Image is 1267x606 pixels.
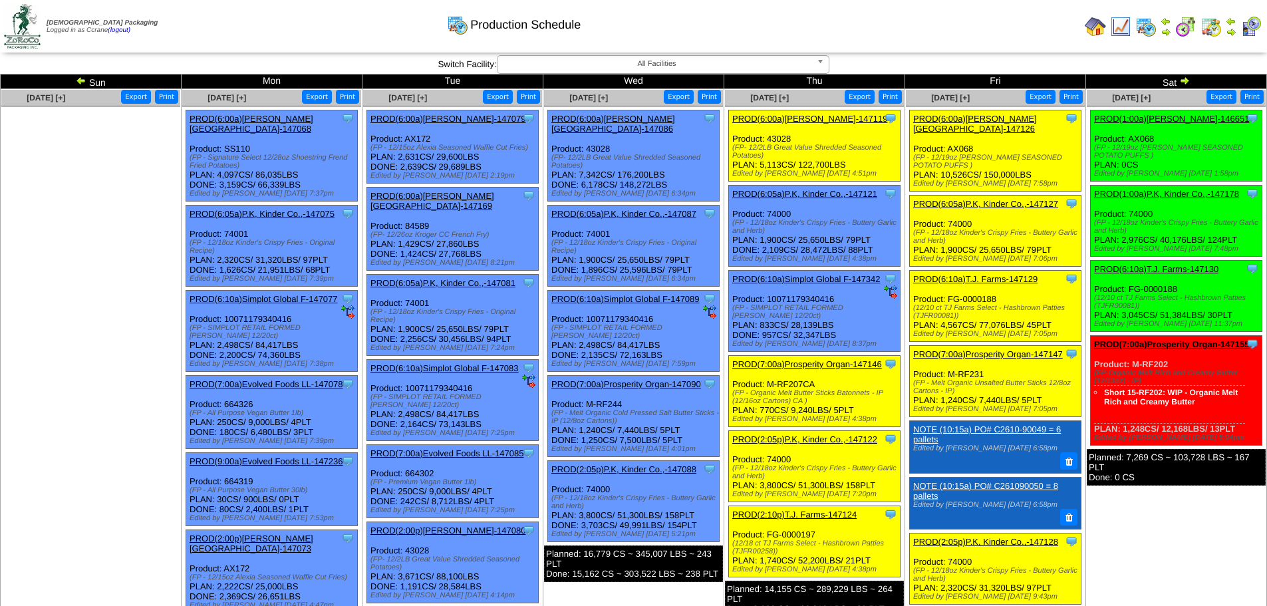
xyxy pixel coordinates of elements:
div: Edited by [PERSON_NAME] [DATE] 6:34pm [551,190,719,198]
img: calendarcustomer.gif [1240,16,1262,37]
button: Print [1059,90,1083,104]
button: Print [698,90,721,104]
div: (12/10 ct TJ Farms Select - Hashbrown Patties (TJFR00081)) [1094,294,1262,310]
div: (FP-Organic Melt Rich and Creamy Butter (12/13oz) - IP) [1094,369,1262,385]
div: Edited by [PERSON_NAME] [DATE] 7:05pm [913,405,1081,413]
td: Mon [182,75,362,89]
div: (FP - 12/18oz Kinder's Crispy Fries - Original Recipe) [190,239,357,255]
div: Edited by [PERSON_NAME] [DATE] 7:58pm [913,180,1081,188]
img: calendarprod.gif [1135,16,1157,37]
img: Tooltip [703,112,716,125]
div: (FP - SIMPLOT RETAIL FORMED [PERSON_NAME] 12/20ct) [190,324,357,340]
div: Product: 74000 PLAN: 2,976CS / 40,176LBS / 124PLT [1091,186,1262,257]
a: PROD(6:10a)T.J. Farms-147130 [1094,264,1218,274]
div: Edited by [PERSON_NAME] [DATE] 5:21pm [551,530,719,538]
div: Edited by [PERSON_NAME] [DATE] 7:38pm [190,360,357,368]
div: Product: 74000 PLAN: 1,900CS / 25,650LBS / 79PLT DONE: 2,109CS / 28,472LBS / 88PLT [729,186,901,267]
div: Edited by [PERSON_NAME] [DATE] 7:39pm [190,437,357,445]
a: PROD(6:00a)[PERSON_NAME][GEOGRAPHIC_DATA]-147068 [190,114,313,134]
div: Edited by [PERSON_NAME] [DATE] 11:37pm [1094,320,1262,328]
div: (FP - 12/19oz [PERSON_NAME] SEASONED POTATO PUFFS ) [913,154,1081,170]
img: arrowright.gif [1226,27,1236,37]
div: (FP - 12/18oz Kinder's Crispy Fries - Original Recipe) [370,308,538,324]
div: (FP - 12/18oz Kinder's Crispy Fries - Buttery Garlic and Herb) [913,567,1081,583]
div: (FP- 12/26oz Kroger CC French Fry) [370,231,538,239]
img: ediSmall.gif [884,285,897,299]
div: Product: 664326 PLAN: 250CS / 9,000LBS / 4PLT DONE: 180CS / 6,480LBS / 3PLT [186,376,358,449]
div: Product: AX172 PLAN: 2,631CS / 29,600LBS DONE: 2,639CS / 29,689LBS [367,110,539,184]
img: Tooltip [1065,112,1078,125]
a: PROD(7:00a)Prosperity Organ-147155 [1094,339,1249,349]
a: PROD(2:10p)T.J. Farms-147124 [732,510,857,520]
img: Tooltip [703,462,716,476]
img: Tooltip [522,112,535,125]
img: arrowleft.gif [76,75,86,86]
div: Edited by [PERSON_NAME] [DATE] 4:38pm [732,415,900,423]
button: Export [302,90,332,104]
a: PROD(7:00a)Evolved Foods LL-147085 [370,448,524,458]
div: Product: M-RF244 PLAN: 1,240CS / 7,440LBS / 5PLT DONE: 1,250CS / 7,500LBS / 5PLT [548,376,720,457]
span: [DATE] [+] [1112,93,1151,102]
a: [DATE] [+] [750,93,789,102]
a: PROD(6:10a)Simplot Global F-147342 [732,274,881,284]
div: Edited by [PERSON_NAME] [DATE] 7:48pm [1094,245,1262,253]
img: line_graph.gif [1110,16,1131,37]
span: Production Schedule [470,18,581,32]
a: PROD(6:00a)[PERSON_NAME][GEOGRAPHIC_DATA]-147126 [913,114,1037,134]
button: Delete Note [1060,452,1077,470]
img: Tooltip [341,292,354,305]
div: Edited by [PERSON_NAME] [DATE] 7:39pm [190,275,357,283]
img: Tooltip [1246,187,1259,200]
div: Product: 10071179340416 PLAN: 833CS / 28,139LBS DONE: 957CS / 32,347LBS [729,271,901,352]
img: Tooltip [703,207,716,220]
div: Edited by [PERSON_NAME] [DATE] 6:34pm [551,275,719,283]
a: [DATE] [+] [208,93,246,102]
a: NOTE (10:15a) PO# C261090050 = 8 pallets [913,481,1058,501]
div: Edited by [PERSON_NAME] [DATE] 2:19pm [370,172,538,180]
img: Tooltip [522,276,535,289]
button: Print [879,90,902,104]
a: PROD(6:10a)Simplot Global F-147077 [190,294,338,304]
a: PROD(1:00a)P.K, Kinder Co.,-147178 [1094,189,1239,199]
img: Tooltip [522,446,535,460]
div: Product: 74001 PLAN: 1,900CS / 25,650LBS / 79PLT DONE: 2,256CS / 30,456LBS / 94PLT [367,275,539,356]
a: PROD(7:00a)Prosperity Organ-147090 [551,379,701,389]
img: Tooltip [341,112,354,125]
button: Export [121,90,151,104]
div: (12/10 ct TJ Farms Select - Hashbrown Patties (TJFR00081)) [913,304,1081,320]
button: Export [1026,90,1056,104]
img: ediSmall.gif [522,375,535,388]
div: Product: M-RF202 PLAN: 1,248CS / 12,168LBS / 13PLT [1091,336,1262,446]
img: arrowleft.gif [1161,16,1171,27]
button: Delete Note [1060,509,1077,526]
div: Product: 74001 PLAN: 2,320CS / 31,320LBS / 97PLT DONE: 1,626CS / 21,951LBS / 68PLT [186,206,358,287]
span: [DATE] [+] [931,93,970,102]
div: Edited by [PERSON_NAME] [DATE] 7:59pm [551,360,719,368]
img: Tooltip [341,377,354,390]
a: PROD(9:00a)Evolved Foods LL-147236 [190,456,343,466]
div: Product: 74000 PLAN: 1,900CS / 25,650LBS / 79PLT [910,196,1081,267]
img: ediSmall.gif [703,305,716,319]
a: PROD(7:00a)Prosperity Organ-147146 [732,359,882,369]
img: Tooltip [703,377,716,390]
div: (FP- 12/2LB Great Value Shredded Seasoned Potatoes) [370,555,538,571]
div: Edited by [PERSON_NAME] [DATE] 7:37pm [190,190,357,198]
div: (FP - SIMPLOT RETAIL FORMED [PERSON_NAME] 12/20ct) [732,304,900,320]
div: Product: M-RF231 PLAN: 1,240CS / 7,440LBS / 5PLT [910,346,1081,417]
button: Print [1240,90,1264,104]
div: (FP - 12/18oz Kinder's Crispy Fries - Buttery Garlic and Herb) [732,464,900,480]
a: (logout) [108,27,130,34]
div: (FP - 12/18oz Kinder's Crispy Fries - Buttery Garlic and Herb) [913,229,1081,245]
div: (FP - 12/18oz Kinder's Crispy Fries - Original Recipe) [551,239,719,255]
div: Product: 43028 PLAN: 3,671CS / 88,100LBS DONE: 1,191CS / 28,584LBS [367,522,539,603]
td: Thu [724,75,905,89]
div: Product: 84589 PLAN: 1,429CS / 27,860LBS DONE: 1,424CS / 27,768LBS [367,188,539,271]
div: Edited by [PERSON_NAME] [DATE] 4:38pm [732,255,900,263]
a: PROD(2:00p)[PERSON_NAME]-147080 [370,526,525,535]
a: PROD(6:10a)Simplot Global F-147089 [551,294,700,304]
img: home.gif [1085,16,1106,37]
img: Tooltip [884,187,897,200]
img: Tooltip [1065,272,1078,285]
div: (FP - SIMPLOT RETAIL FORMED [PERSON_NAME] 12/20ct) [370,393,538,409]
